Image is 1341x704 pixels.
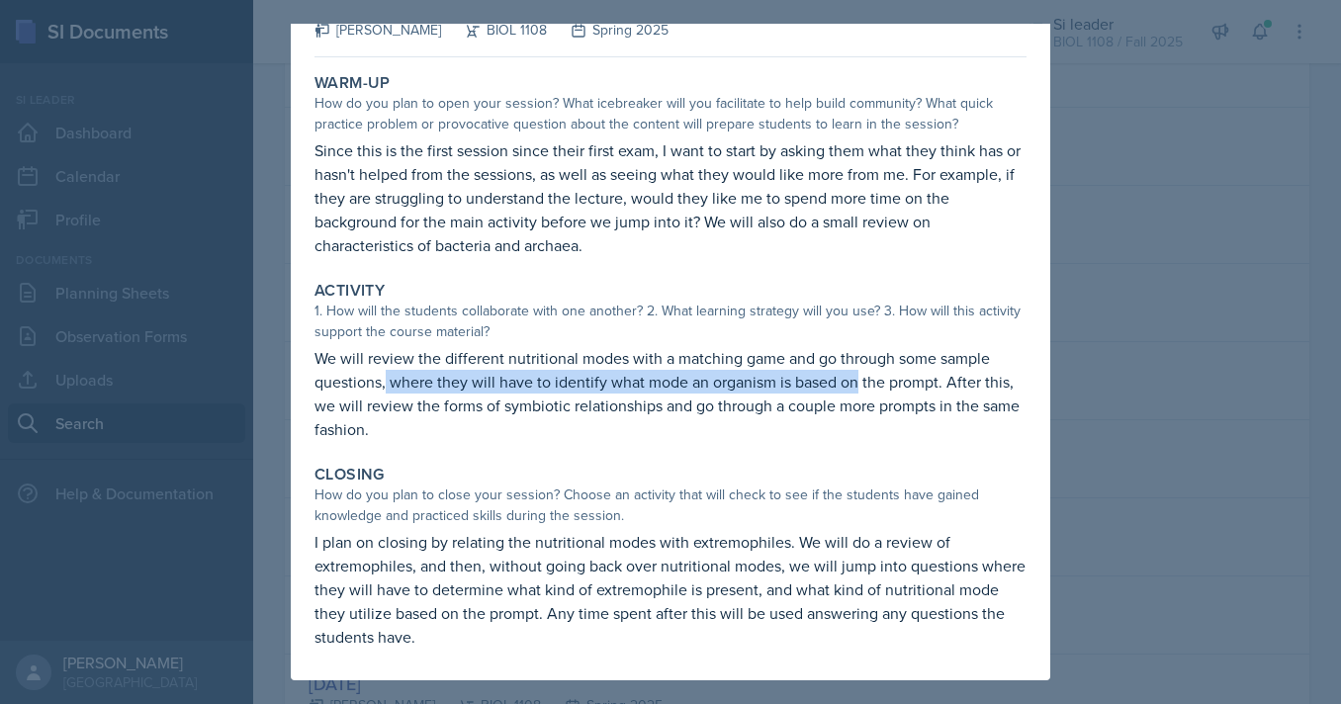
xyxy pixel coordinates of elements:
p: Since this is the first session since their first exam, I want to start by asking them what they ... [314,138,1027,257]
label: Closing [314,465,385,484]
label: Warm-Up [314,73,391,93]
div: How do you plan to close your session? Choose an activity that will check to see if the students ... [314,484,1027,526]
label: Activity [314,281,385,301]
div: 1. How will the students collaborate with one another? 2. What learning strategy will you use? 3.... [314,301,1027,342]
p: I plan on closing by relating the nutritional modes with extremophiles. We will do a review of ex... [314,530,1027,649]
div: How do you plan to open your session? What icebreaker will you facilitate to help build community... [314,93,1027,134]
div: [PERSON_NAME] [314,20,441,41]
div: Spring 2025 [547,20,669,41]
p: We will review the different nutritional modes with a matching game and go through some sample qu... [314,346,1027,441]
div: BIOL 1108 [441,20,547,41]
